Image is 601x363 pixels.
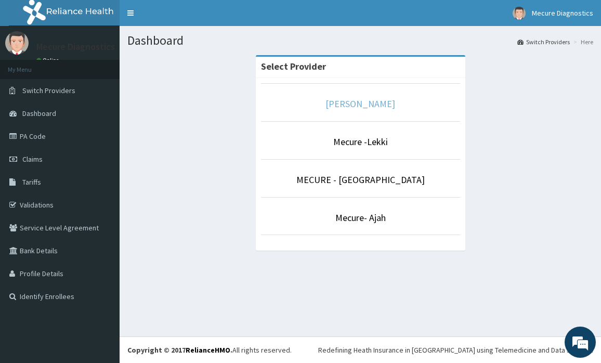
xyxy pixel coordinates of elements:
div: Redefining Heath Insurance in [GEOGRAPHIC_DATA] using Telemedicine and Data Science! [318,345,593,355]
strong: Copyright © 2017 . [127,345,232,355]
li: Here [571,37,593,46]
a: Online [36,57,61,64]
a: Mecure- Ajah [335,212,386,224]
a: [PERSON_NAME] [325,98,395,110]
strong: Select Provider [261,60,326,72]
span: Mecure Diagnostics [532,8,593,18]
span: We're online! [60,113,143,218]
a: MECURE - [GEOGRAPHIC_DATA] [296,174,425,186]
a: Mecure -Lekki [333,136,388,148]
span: Tariffs [22,177,41,187]
img: User Image [513,7,526,20]
a: Switch Providers [517,37,570,46]
a: RelianceHMO [186,345,230,355]
textarea: Type your message and hit 'Enter' [5,248,198,284]
img: d_794563401_company_1708531726252_794563401 [19,52,42,78]
h1: Dashboard [127,34,593,47]
span: Claims [22,154,43,164]
div: Chat with us now [54,58,175,72]
footer: All rights reserved. [120,336,601,363]
img: User Image [5,31,29,55]
p: Mecure Diagnostics [36,42,115,51]
span: Dashboard [22,109,56,118]
div: Minimize live chat window [171,5,195,30]
span: Switch Providers [22,86,75,95]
